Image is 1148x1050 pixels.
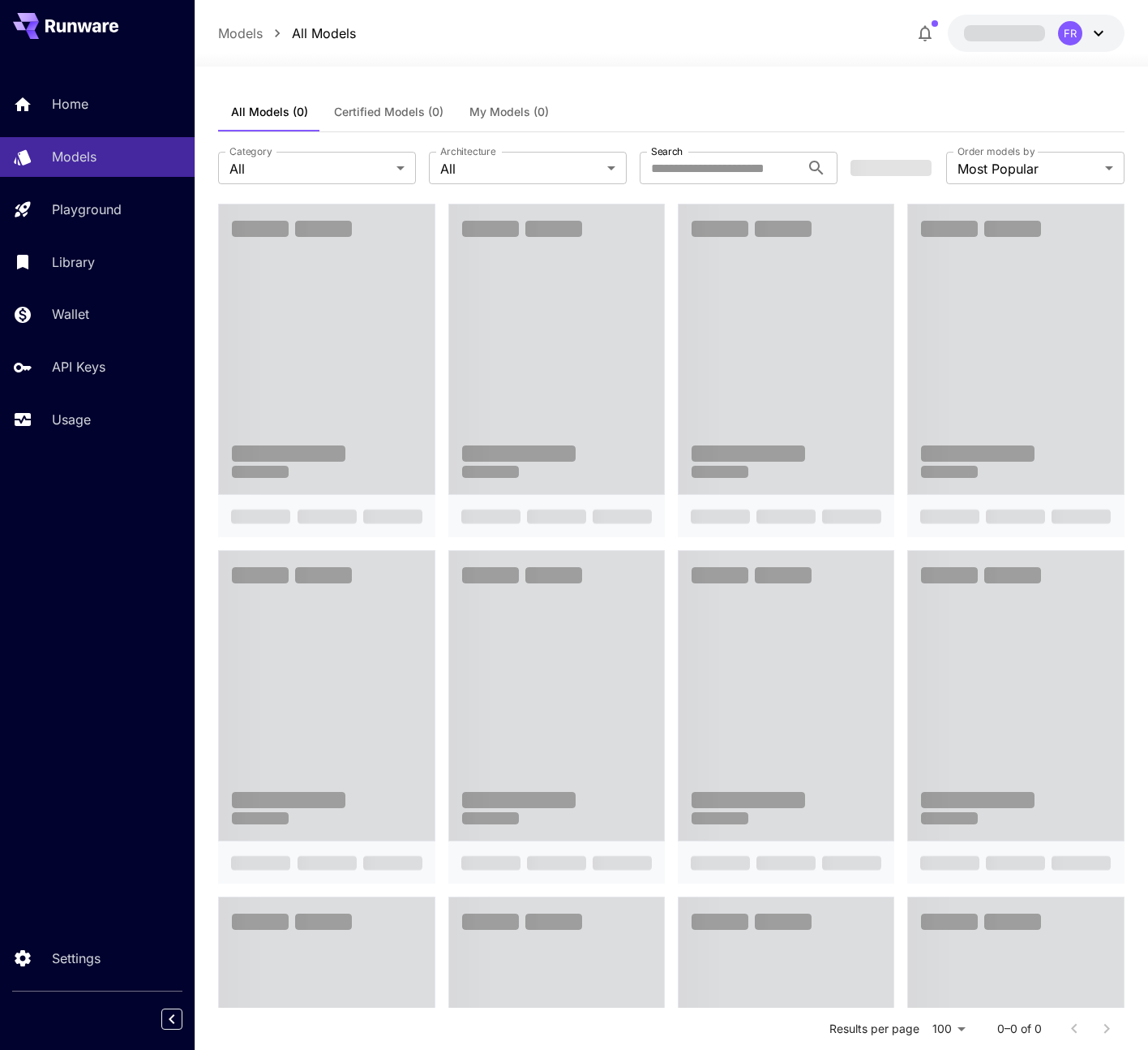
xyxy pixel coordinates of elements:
[440,159,601,179] span: All
[957,144,1034,158] label: Order models by
[161,1009,182,1030] button: Collapse sidebar
[997,1021,1042,1037] p: 0–0 of 0
[52,252,95,272] p: Library
[829,1021,919,1037] p: Results per page
[52,357,105,377] p: API Keys
[957,159,1099,179] span: Most Popular
[1058,21,1082,45] div: FR
[218,24,356,43] nav: breadcrumb
[52,410,91,429] p: Usage
[52,94,88,114] p: Home
[52,147,96,166] p: Models
[52,949,101,968] p: Settings
[52,200,122,219] p: Playground
[440,144,495,158] label: Architecture
[229,144,272,158] label: Category
[334,105,443,119] span: Certified Models (0)
[948,15,1124,52] button: FR
[651,144,683,158] label: Search
[52,304,89,324] p: Wallet
[231,105,308,119] span: All Models (0)
[469,105,549,119] span: My Models (0)
[173,1005,195,1034] div: Collapse sidebar
[218,24,263,43] a: Models
[926,1017,971,1040] div: 100
[292,24,356,43] a: All Models
[229,159,390,179] span: All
